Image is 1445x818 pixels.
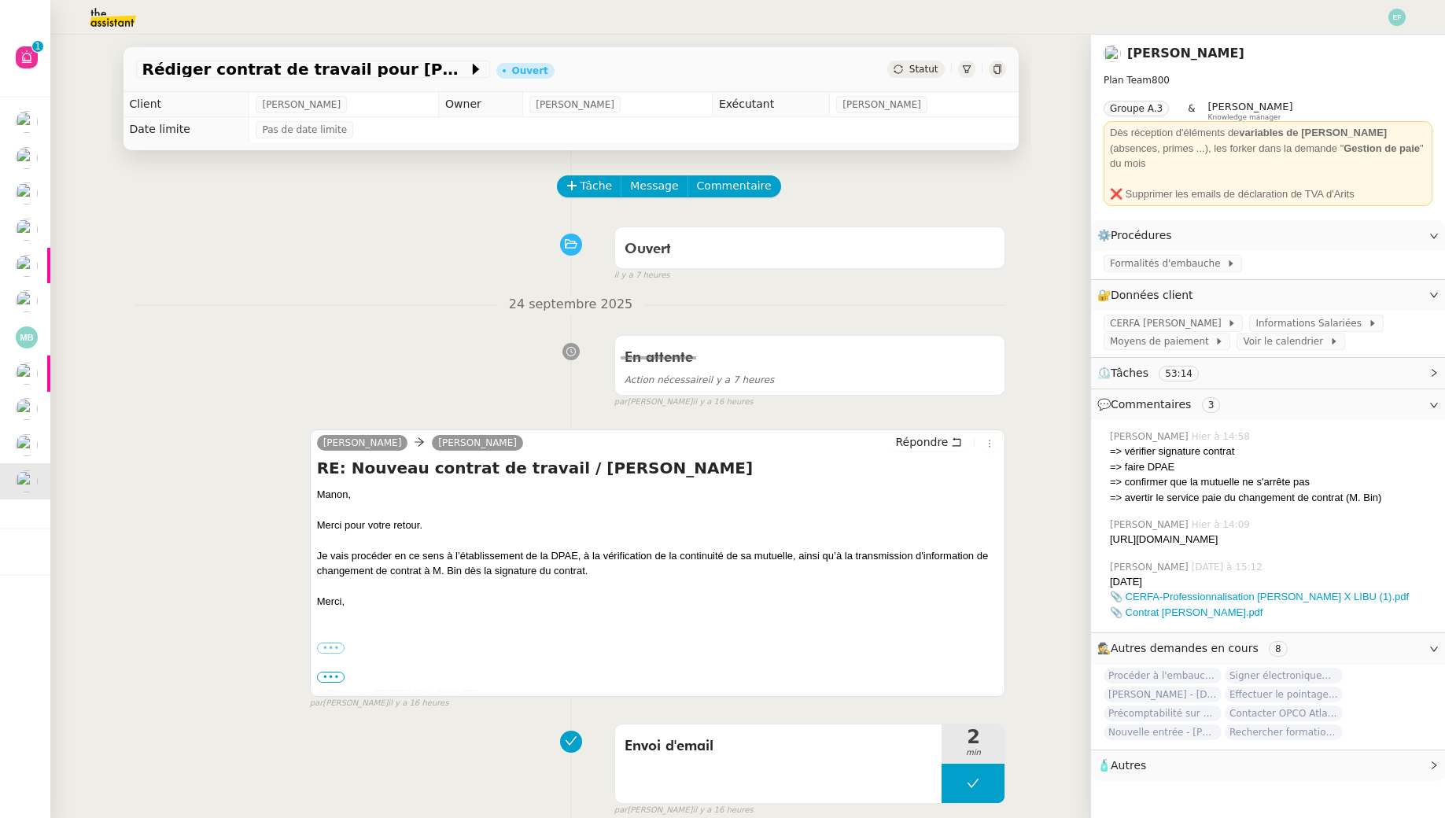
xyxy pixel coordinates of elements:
[909,64,938,75] span: Statut
[1208,101,1293,112] span: [PERSON_NAME]
[262,122,347,138] span: Pas de date limite
[1111,289,1193,301] span: Données client
[1091,280,1445,311] div: 🔐Données client
[1127,46,1244,61] a: [PERSON_NAME]
[16,219,38,241] img: users%2FSg6jQljroSUGpSfKFUOPmUmNaZ23%2Favatar%2FUntitled.png
[625,735,933,758] span: Envoi d'email
[1344,142,1420,154] strong: Gestion de paie
[1111,367,1148,379] span: Tâches
[1192,560,1266,574] span: [DATE] à 15:12
[388,697,448,710] span: il y a 16 heures
[317,548,999,579] div: Je vais procéder en ce sens à l’établissement de la DPAE, à la vérification de la continuité de s...
[16,470,38,492] img: users%2FQNmrJKjvCnhZ9wRJPnUNc9lj8eE3%2Favatar%2F5ca36b56-0364-45de-a850-26ae83da85f1
[1104,724,1222,740] span: Nouvelle entrée - [PERSON_NAME]
[1097,367,1212,379] span: ⏲️
[890,433,968,451] button: Répondre
[614,804,628,817] span: par
[942,728,1004,746] span: 2
[1091,220,1445,251] div: ⚙️Procédures
[496,294,646,315] span: 24 septembre 2025
[35,41,41,55] p: 1
[1152,75,1170,86] span: 800
[614,396,628,409] span: par
[1104,75,1152,86] span: Plan Team
[1110,186,1426,202] div: ❌ Supprimer les emails de déclaration de TVA d'Arits
[262,97,341,112] span: [PERSON_NAME]
[1111,398,1191,411] span: Commentaires
[1104,687,1222,702] span: [PERSON_NAME] - [DATE]
[317,436,408,450] a: [PERSON_NAME]
[1110,459,1432,475] div: => faire DPAE
[614,396,754,409] small: [PERSON_NAME]
[317,457,999,479] h4: RE: Nouveau contrat de travail / [PERSON_NAME]
[1225,668,1343,684] span: Signer électroniquement le document
[142,61,468,77] span: Rédiger contrat de travail pour [PERSON_NAME]
[942,746,1004,760] span: min
[1225,724,1343,740] span: Rechercher formation FLE pour [PERSON_NAME]
[123,117,249,142] td: Date limite
[1269,641,1288,657] nz-tag: 8
[317,672,345,683] span: •••
[1239,127,1387,138] strong: variables de [PERSON_NAME]
[1192,429,1253,444] span: Hier à 14:58
[1097,398,1226,411] span: 💬
[1110,315,1227,331] span: CERFA [PERSON_NAME]
[1110,125,1426,171] div: Dès réception d'éléments de (absences, primes ...), les forker dans la demande " " du mois
[1111,229,1172,241] span: Procédures
[1110,606,1263,618] a: 📎 Contrat [PERSON_NAME].pdf
[1255,315,1367,331] span: Informations Salariées
[692,804,753,817] span: il y a 16 heures
[1110,532,1432,547] div: [URL][DOMAIN_NAME]
[1097,642,1294,654] span: 🕵️
[16,434,38,456] img: users%2FSg6jQljroSUGpSfKFUOPmUmNaZ23%2Favatar%2FUntitled.png
[895,434,948,450] span: Répondre
[310,697,449,710] small: [PERSON_NAME]
[317,643,345,654] label: •••
[1110,333,1215,349] span: Moyens de paiement
[1110,429,1192,444] span: [PERSON_NAME]
[687,175,781,197] button: Commentaire
[16,290,38,312] img: users%2FSg6jQljroSUGpSfKFUOPmUmNaZ23%2Favatar%2FUntitled.png
[512,66,548,76] div: Ouvert
[1111,759,1146,772] span: Autres
[625,351,693,365] span: En attente
[16,398,38,420] img: users%2FSg6jQljroSUGpSfKFUOPmUmNaZ23%2Favatar%2FUntitled.png
[317,487,999,503] div: Manon,
[1091,750,1445,781] div: 🧴Autres
[1225,706,1343,721] span: Contacter OPCO Atlas pour financement formation
[1110,576,1142,588] span: [DATE]
[16,147,38,169] img: users%2FSg6jQljroSUGpSfKFUOPmUmNaZ23%2Favatar%2FUntitled.png
[1225,687,1343,702] span: Effectuer le pointage des paiements clients manquants
[1104,101,1169,116] nz-tag: Groupe A.3
[16,111,38,133] img: users%2FQNmrJKjvCnhZ9wRJPnUNc9lj8eE3%2Favatar%2F5ca36b56-0364-45de-a850-26ae83da85f1
[692,396,753,409] span: il y a 16 heures
[1111,642,1259,654] span: Autres demandes en cours
[16,363,38,385] img: users%2FSg6jQljroSUGpSfKFUOPmUmNaZ23%2Favatar%2FUntitled.png
[1243,333,1329,349] span: Voir le calendrier
[557,175,622,197] button: Tâche
[1097,759,1146,772] span: 🧴
[1188,101,1195,121] span: &
[1104,45,1121,62] img: users%2FQNmrJKjvCnhZ9wRJPnUNc9lj8eE3%2Favatar%2F5ca36b56-0364-45de-a850-26ae83da85f1
[327,686,998,799] div: Bonjour [PERSON_NAME], Il n'est pas nécessaire de contacter l'OPCO maintenant vu que le contrat s...
[317,518,999,533] div: Merci pour votre retour.
[1110,256,1226,271] span: Formalités d'embauche
[317,594,999,610] div: Merci,
[16,182,38,204] img: users%2FSg6jQljroSUGpSfKFUOPmUmNaZ23%2Favatar%2FUntitled.png
[621,175,687,197] button: Message
[1110,560,1192,574] span: [PERSON_NAME]
[1110,591,1409,602] a: 📎 CERFA-Professionnalisation [PERSON_NAME] X LIBU (1).pdf
[842,97,921,112] span: [PERSON_NAME]
[1091,358,1445,389] div: ⏲️Tâches 53:14
[1097,227,1179,245] span: ⚙️
[1208,101,1293,121] app-user-label: Knowledge manager
[1097,286,1200,304] span: 🔐
[1110,518,1192,532] span: [PERSON_NAME]
[1208,113,1281,122] span: Knowledge manager
[1192,518,1253,532] span: Hier à 14:09
[1104,706,1222,721] span: Précomptabilité sur Dext - août 2025
[1159,366,1199,381] nz-tag: 53:14
[1388,9,1406,26] img: svg
[581,177,613,195] span: Tâche
[1110,474,1432,490] div: => confirmer que la mutuelle ne s'arrête pas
